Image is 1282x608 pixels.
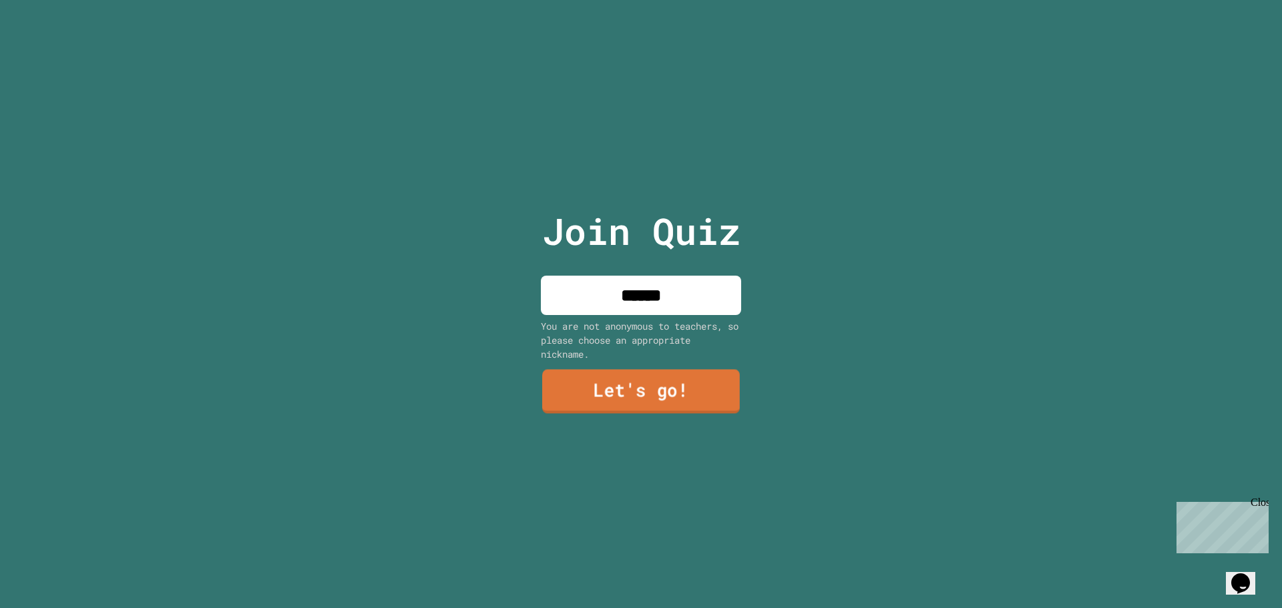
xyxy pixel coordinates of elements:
a: Let's go! [542,370,740,414]
div: Chat with us now!Close [5,5,92,85]
iframe: chat widget [1171,497,1269,553]
iframe: chat widget [1226,555,1269,595]
div: You are not anonymous to teachers, so please choose an appropriate nickname. [541,319,741,361]
p: Join Quiz [542,204,740,259]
